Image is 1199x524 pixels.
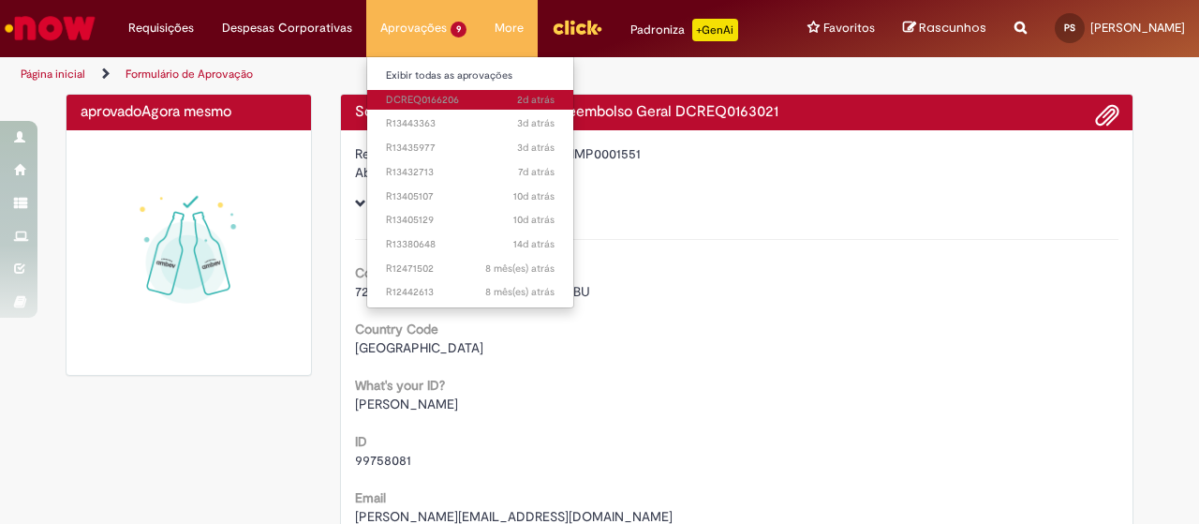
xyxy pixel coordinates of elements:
[367,138,573,158] a: Aberto R13435977 :
[367,162,573,183] a: Aberto R13432713 :
[386,116,555,131] span: R13443363
[552,13,602,41] img: click_logo_yellow_360x200.png
[485,285,555,299] span: 8 mês(es) atrás
[386,141,555,156] span: R13435977
[2,9,98,47] img: ServiceNow
[355,144,1119,163] div: Requisição criada com a importação IMP0001551
[81,144,297,361] img: sucesso_1.gif
[513,237,555,251] time: 14/08/2025 08:44:12
[355,264,441,281] b: Conta Contábil
[386,237,555,252] span: R13380648
[692,19,738,41] p: +GenAi
[128,19,194,37] span: Requisições
[517,93,555,107] time: 25/08/2025 17:13:00
[355,104,1119,121] h4: Solicitação de aprovação para Reembolso Geral DCREQ0163021
[386,165,555,180] span: R13432713
[513,213,555,227] span: 10d atrás
[517,116,555,130] time: 25/08/2025 10:26:24
[485,262,555,276] time: 06/01/2025 08:59:38
[367,234,573,255] a: Aberto R13380648 :
[495,19,524,37] span: More
[367,259,573,279] a: Aberto R12471502 :
[355,452,411,469] span: 99758081
[451,22,466,37] span: 9
[380,19,447,37] span: Aprovações
[355,377,445,394] b: What's your ID?
[367,90,573,111] a: Aberto DCREQ0166206 :
[630,19,738,41] div: Padroniza
[903,20,986,37] a: Rascunhos
[355,321,438,337] b: Country Code
[517,116,555,130] span: 3d atrás
[367,187,573,207] a: Aberto R13405107 :
[919,19,986,37] span: Rascunhos
[355,396,458,412] span: [PERSON_NAME]
[513,213,555,227] time: 17/08/2025 21:36:49
[355,163,419,182] label: Aberto por
[81,104,297,121] h4: aprovado
[1064,22,1075,34] span: PS
[367,113,573,134] a: Aberto R13443363 :
[386,213,555,228] span: R13405129
[366,56,574,308] ul: Aprovações
[386,285,555,300] span: R12442613
[355,433,367,450] b: ID
[355,489,386,506] b: Email
[21,67,85,82] a: Página inicial
[513,189,555,203] span: 10d atrás
[386,262,555,277] span: R12471502
[1090,20,1185,36] span: [PERSON_NAME]
[517,141,555,155] time: 25/08/2025 09:55:21
[823,19,875,37] span: Favoritos
[513,237,555,251] span: 14d atrás
[367,210,573,231] a: Aberto R13405129 :
[517,93,555,107] span: 2d atrás
[518,165,555,179] span: 7d atrás
[222,19,352,37] span: Despesas Corporativas
[386,189,555,204] span: R13405107
[518,165,555,179] time: 21/08/2025 11:20:00
[386,93,555,108] span: DCREQ0166206
[367,282,573,303] a: Aberto R12442613 :
[14,57,785,92] ul: Trilhas de página
[485,262,555,276] span: 8 mês(es) atrás
[485,285,555,299] time: 27/12/2024 09:59:12
[367,66,573,86] a: Exibir todas as aprovações
[513,189,555,203] time: 17/08/2025 21:41:28
[141,102,231,121] span: Agora mesmo
[141,102,231,121] time: 27/08/2025 15:53:20
[355,339,483,356] span: [GEOGRAPHIC_DATA]
[126,67,253,82] a: Formulário de Aprovação
[517,141,555,155] span: 3d atrás
[355,283,590,300] span: 72011901 - Limpeza Permanente HQ/BU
